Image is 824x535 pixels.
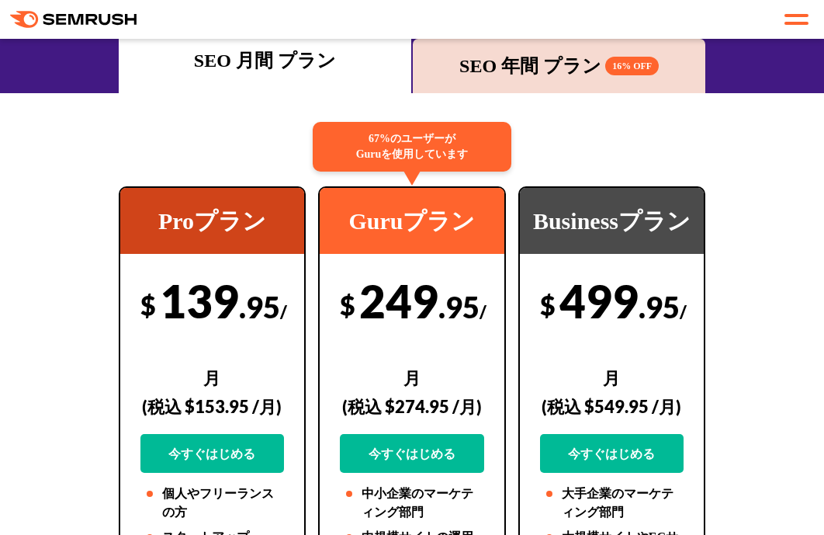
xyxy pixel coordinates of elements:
[605,57,659,75] span: 16% OFF
[520,188,704,254] div: Businessプラン
[540,289,556,321] span: $
[639,289,680,325] span: .95
[126,47,403,75] div: SEO 月間 プラン
[540,485,684,522] li: 大手企業のマーケティング部門
[313,122,511,172] div: 67%のユーザーが Guruを使用しています
[438,289,480,325] span: .95
[140,434,284,473] a: 今すぐはじめる
[340,434,483,473] a: 今すぐはじめる
[239,289,280,325] span: .95
[540,379,684,434] div: (税込 $549.95 /月)
[140,273,284,473] div: 139
[140,379,284,434] div: (税込 $153.95 /月)
[120,188,304,254] div: Proプラン
[140,289,156,321] span: $
[340,485,483,522] li: 中小企業のマーケティング部門
[140,485,284,522] li: 個人やフリーランスの方
[540,434,684,473] a: 今すぐはじめる
[340,273,483,473] div: 249
[421,52,698,80] div: SEO 年間 プラン
[540,273,684,473] div: 499
[320,188,504,254] div: Guruプラン
[340,289,355,321] span: $
[340,379,483,434] div: (税込 $274.95 /月)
